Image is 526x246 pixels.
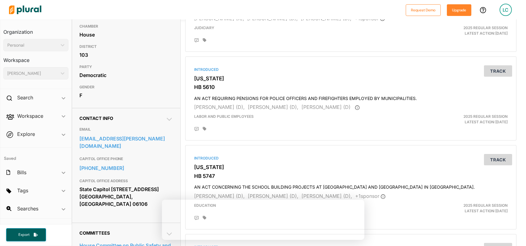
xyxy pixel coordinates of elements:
h3: DISTRICT [79,43,173,50]
div: Introduced [194,156,508,161]
h3: HB 5610 [194,84,508,90]
h3: PARTY [79,63,173,71]
button: Track [484,154,512,165]
span: 2025 Regular Session [463,203,508,208]
div: Latest Action: [DATE] [405,203,512,214]
h2: Search [17,94,33,101]
div: 103 [79,50,173,60]
div: [PERSON_NAME] [7,70,58,77]
h3: [US_STATE] [194,75,508,82]
h4: Saved [0,148,71,163]
div: Add tags [203,38,206,42]
span: [PERSON_NAME] (D), [194,193,245,199]
h3: CHAMBER [79,23,173,30]
button: Export [6,228,46,241]
span: Labor and Public Employees [194,114,254,119]
span: + 1 sponsor [355,193,386,199]
h4: AN ACT REQUIRING PENSIONS FOR POLICE OFFICERS AND FIREFIGHTERS EMPLOYED BY MUNICIPALITIES. [194,93,508,101]
span: [PERSON_NAME] (D), [247,15,298,21]
span: [PERSON_NAME] (D), [194,104,245,110]
span: [PERSON_NAME] (D) [301,104,351,110]
button: Request Demo [406,4,441,16]
span: [PERSON_NAME] (R), [194,15,244,21]
span: [PERSON_NAME] (D), [301,15,351,21]
div: Add tags [203,127,206,131]
a: LC [495,1,517,18]
h4: AN ACT CONCERNING THE SCHOOL BUILDING PROJECTS AT [GEOGRAPHIC_DATA] AND [GEOGRAPHIC_DATA] IN [GEO... [194,182,508,190]
div: Add Position Statement [194,38,199,43]
span: 2025 Regular Session [463,25,508,30]
h3: CAPITOL OFFICE PHONE [79,155,173,163]
span: Judiciary [194,25,214,30]
h3: GENDER [79,83,173,91]
h3: Organization [3,23,68,37]
div: Introduced [194,67,508,72]
div: State Capitol [STREET_ADDRESS] [GEOGRAPHIC_DATA], [GEOGRAPHIC_DATA] 06106 [79,185,173,209]
span: [PERSON_NAME] (D), [301,193,352,199]
h2: Bills [17,169,26,176]
h3: EMAIL [79,126,173,133]
span: [PERSON_NAME] (D), [248,104,298,110]
span: 2025 Regular Session [463,114,508,119]
h3: HB 5747 [194,173,508,179]
a: [PHONE_NUMBER] [79,163,173,173]
div: Personal [7,42,58,48]
span: Contact Info [79,116,113,121]
a: Upgrade [447,7,471,13]
span: [PERSON_NAME] (D), [248,193,298,199]
h2: Workspace [17,113,43,119]
button: Track [484,65,512,77]
div: Add Position Statement [194,127,199,132]
a: Request Demo [406,7,441,13]
div: House [79,30,173,39]
h3: CAPITOL OFFICE ADDRESS [79,177,173,185]
div: F [79,91,173,100]
div: Latest Action: [DATE] [405,114,512,125]
h3: Workspace [3,51,68,65]
span: Committees [79,230,110,236]
a: [EMAIL_ADDRESS][PERSON_NAME][DOMAIN_NAME] [79,134,173,151]
div: Democratic [79,71,173,80]
span: Export [14,232,34,237]
h3: [US_STATE] [194,164,508,170]
span: + 1 sponsor [355,15,385,21]
button: Upgrade [447,4,471,16]
div: LC [500,4,512,16]
div: Latest Action: [DATE] [405,25,512,36]
iframe: Survey from Plural [162,200,364,240]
